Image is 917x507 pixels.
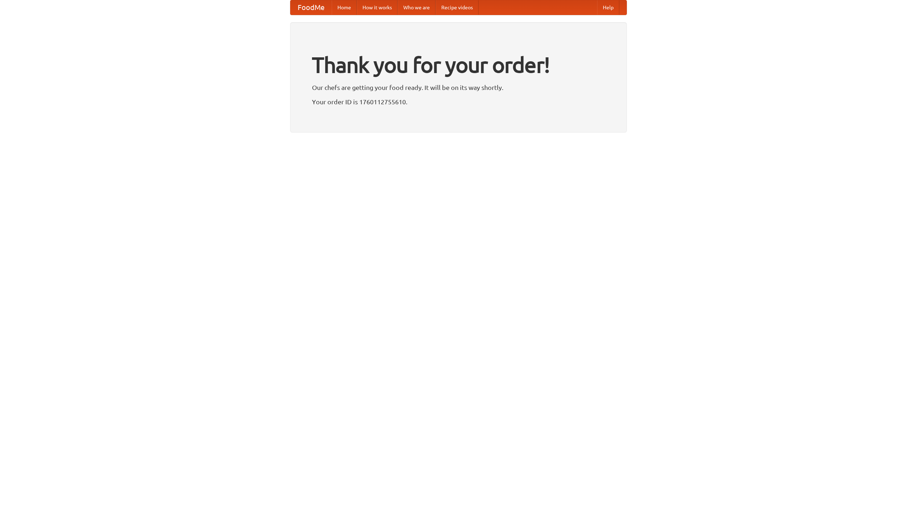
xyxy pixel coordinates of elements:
p: Our chefs are getting your food ready. It will be on its way shortly. [312,82,605,93]
a: Help [597,0,619,15]
p: Your order ID is 1760112755610. [312,96,605,107]
a: Home [332,0,357,15]
a: FoodMe [291,0,332,15]
a: How it works [357,0,398,15]
a: Recipe videos [436,0,479,15]
a: Who we are [398,0,436,15]
h1: Thank you for your order! [312,48,605,82]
